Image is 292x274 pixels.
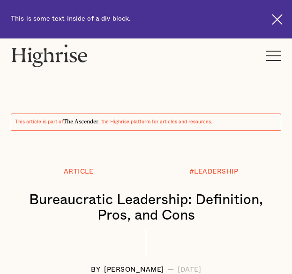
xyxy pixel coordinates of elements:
[168,266,174,274] div: —
[104,266,164,274] div: [PERSON_NAME]
[178,266,201,274] div: [DATE]
[64,168,94,175] div: Article
[98,120,212,124] span: , the Highrise platform for articles and resources.
[272,14,283,25] img: Cross icon
[20,192,272,223] h1: Bureaucratic Leadership: Definition, Pros, and Cons
[11,44,88,67] img: Highrise logo
[189,168,239,175] div: #LEADERSHIP
[15,120,63,124] span: This article is part of
[63,117,98,123] span: The Ascender
[91,266,100,274] div: BY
